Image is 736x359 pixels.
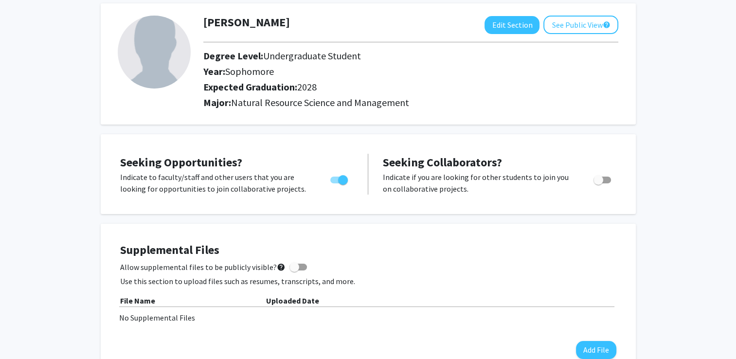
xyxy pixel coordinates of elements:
[120,296,155,305] b: File Name
[120,261,286,273] span: Allow supplemental files to be publicly visible?
[120,155,242,170] span: Seeking Opportunities?
[266,296,319,305] b: Uploaded Date
[118,16,191,89] img: Profile Picture
[590,171,616,186] div: Toggle
[203,81,574,93] h2: Expected Graduation:
[602,19,610,31] mat-icon: help
[120,171,312,195] p: Indicate to faculty/staff and other users that you are looking for opportunities to join collabor...
[203,50,574,62] h2: Degree Level:
[7,315,41,352] iframe: Chat
[263,50,361,62] span: Undergraduate Student
[277,261,286,273] mat-icon: help
[383,171,575,195] p: Indicate if you are looking for other students to join you on collaborative projects.
[326,171,353,186] div: Toggle
[297,81,317,93] span: 2028
[120,243,616,257] h4: Supplemental Files
[203,66,574,77] h2: Year:
[203,16,290,30] h1: [PERSON_NAME]
[485,16,539,34] button: Edit Section
[576,341,616,359] button: Add File
[543,16,618,34] button: See Public View
[120,275,616,287] p: Use this section to upload files such as resumes, transcripts, and more.
[231,96,409,108] span: Natural Resource Science and Management
[203,97,618,108] h2: Major:
[119,312,617,323] div: No Supplemental Files
[225,65,274,77] span: Sophomore
[383,155,502,170] span: Seeking Collaborators?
